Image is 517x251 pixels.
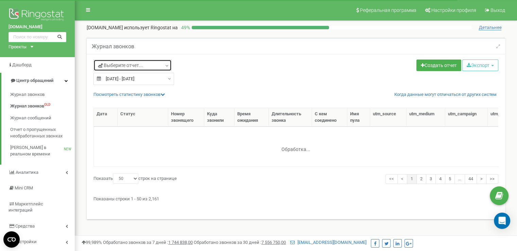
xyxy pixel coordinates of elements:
span: Реферальная программа [360,7,416,13]
th: Имя пула [347,108,370,127]
span: Настройки [14,239,37,244]
div: Проекты [8,44,27,50]
th: Статус [118,108,168,127]
a: Журнал сообщений [10,112,75,124]
th: Дата [94,108,118,127]
span: Обработано звонков за 30 дней : [194,240,286,245]
span: Выход [490,7,505,13]
div: Open Intercom Messenger [494,213,510,229]
th: С кем соединено [312,108,347,127]
p: [DOMAIN_NAME] [87,24,178,31]
a: Когда данные могут отличаться от других систем [394,91,497,98]
div: Обработка... [254,141,339,151]
span: Настройки профиля [431,7,476,13]
a: > [477,174,486,184]
h5: Журнал звонков [92,44,134,50]
a: [PERSON_NAME] в реальном времениNEW [10,142,75,160]
u: 7 556 750,00 [261,240,286,245]
a: >> [486,174,498,184]
button: Open CMP widget [3,231,20,248]
span: Журнал звонков [10,91,45,98]
span: Средства [15,223,35,229]
th: Время ожидания [235,108,269,127]
u: 1 744 838,00 [168,240,193,245]
span: 99,989% [82,240,102,245]
span: Детальнее [479,25,501,30]
a: Журнал звонковOLD [10,100,75,112]
img: Ringostat logo [8,7,66,24]
a: Выберите отчет... [93,60,172,71]
a: [DOMAIN_NAME] [8,24,66,30]
input: Поиск по номеру [8,32,66,42]
a: [EMAIL_ADDRESS][DOMAIN_NAME] [290,240,366,245]
a: Создать отчет [416,60,461,71]
span: [PERSON_NAME] в реальном времени [10,145,64,157]
th: utm_campaign [445,108,487,127]
a: 1 [407,174,417,184]
span: Журнал звонков [10,103,44,110]
a: 3 [426,174,436,184]
span: Аналитика [16,170,38,175]
button: Экспорт [462,60,498,71]
span: Журнал сообщений [10,115,51,121]
th: utm_medium [407,108,445,127]
th: Куда звонили [204,108,235,127]
span: Обработано звонков за 7 дней : [103,240,193,245]
a: Посмотреть cтатистику звонков [93,92,165,97]
a: … [454,174,465,184]
th: Номер звонящего [168,108,204,127]
div: Показаны строки 1 - 50 из 2,161 [93,193,498,202]
a: < [397,174,407,184]
a: 44 [465,174,477,184]
a: 2 [416,174,426,184]
span: Отчет о пропущенных необработанных звонках [10,127,71,139]
th: utm_source [370,108,407,127]
span: использует Ringostat на [124,25,178,30]
span: Mini CRM [15,185,33,190]
span: Маркетплейс интеграций [8,201,43,213]
a: Журнал звонков [10,89,75,101]
a: 5 [445,174,455,184]
label: Показать строк на странице [93,173,177,184]
span: Выберите отчет... [98,62,143,69]
p: 49 % [178,24,192,31]
span: Центр обращений [16,78,53,83]
a: << [385,174,398,184]
a: Отчет о пропущенных необработанных звонках [10,124,75,142]
span: Дашборд [12,62,32,67]
select: Показатьстрок на странице [113,173,138,184]
a: 4 [435,174,445,184]
a: Центр обращений [1,73,75,89]
th: Длительность звонка [269,108,312,127]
